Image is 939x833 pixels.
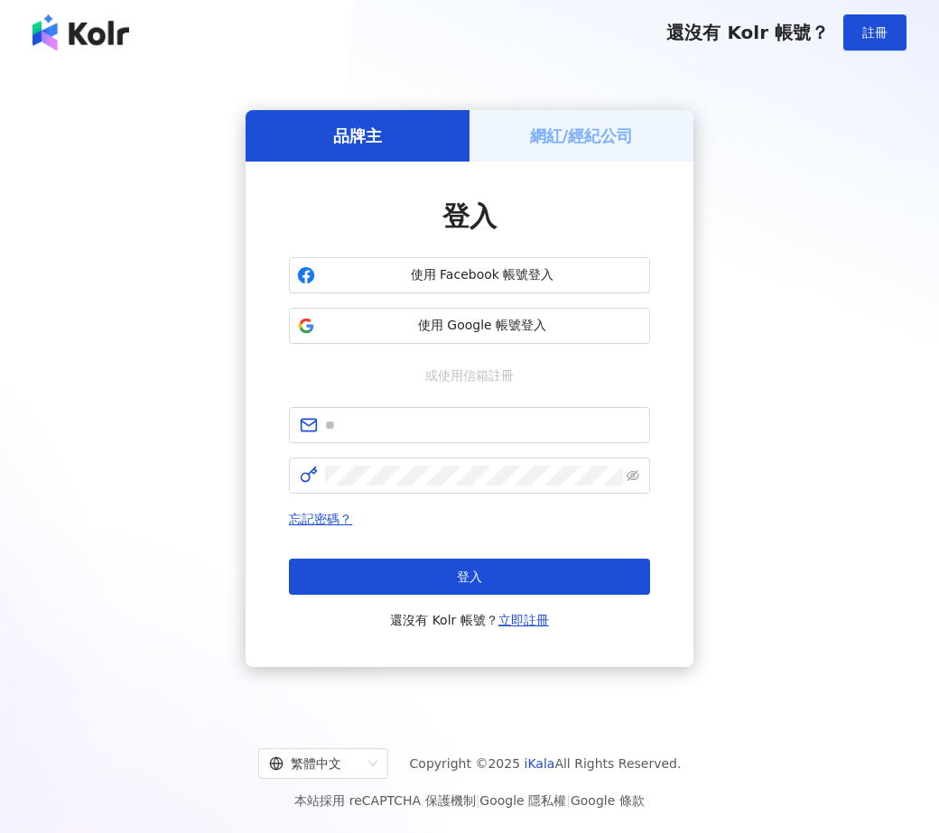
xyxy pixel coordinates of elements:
span: | [476,793,480,808]
span: 使用 Google 帳號登入 [322,317,642,335]
span: 登入 [442,200,497,232]
h5: 網紅/經紀公司 [530,125,634,147]
span: 或使用信箱註冊 [413,366,526,385]
a: 忘記密碼？ [289,512,352,526]
button: 使用 Google 帳號登入 [289,308,650,344]
button: 登入 [289,559,650,595]
span: 還沒有 Kolr 帳號？ [390,609,549,631]
span: 還沒有 Kolr 帳號？ [666,22,829,43]
h5: 品牌主 [333,125,382,147]
span: Copyright © 2025 All Rights Reserved. [410,753,682,774]
span: 登入 [457,569,482,584]
img: logo [33,14,129,51]
button: 使用 Facebook 帳號登入 [289,257,650,293]
span: 使用 Facebook 帳號登入 [322,266,642,284]
a: Google 隱私權 [479,793,566,808]
span: 本站採用 reCAPTCHA 保護機制 [294,790,644,811]
a: iKala [525,756,555,771]
span: 註冊 [862,25,888,40]
button: 註冊 [843,14,906,51]
a: Google 條款 [571,793,645,808]
div: 繁體中文 [269,749,361,778]
span: | [566,793,571,808]
span: eye-invisible [627,469,639,482]
a: 立即註冊 [498,613,549,627]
